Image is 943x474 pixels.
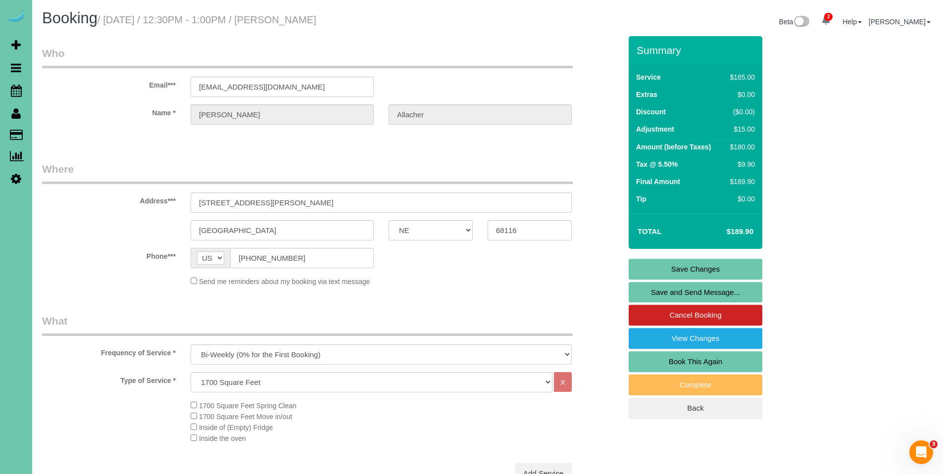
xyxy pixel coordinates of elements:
a: View Changes [629,328,762,349]
span: Booking [42,9,98,27]
img: Automaid Logo [6,10,26,24]
legend: What [42,314,573,336]
div: $180.00 [726,142,755,152]
span: 3 [930,440,938,448]
label: Discount [636,107,666,117]
span: Send me reminders about my booking via text message [199,278,370,285]
legend: Where [42,162,573,184]
a: Help [843,18,862,26]
strong: Total [638,227,662,236]
label: Tax @ 5.50% [636,159,678,169]
img: New interface [793,16,809,29]
span: Inside the oven [199,434,246,442]
small: / [DATE] / 12:30PM - 1:00PM / [PERSON_NAME] [98,14,316,25]
span: 1700 Square Feet Move in/out [199,413,292,421]
label: Frequency of Service * [35,344,183,358]
h4: $189.90 [697,228,753,236]
a: Cancel Booking [629,305,762,326]
a: Beta [779,18,810,26]
a: [PERSON_NAME] [869,18,931,26]
div: $165.00 [726,72,755,82]
label: Type of Service * [35,372,183,385]
div: ($0.00) [726,107,755,117]
h3: Summary [637,45,757,56]
div: $189.90 [726,177,755,187]
div: $9.90 [726,159,755,169]
div: $0.00 [726,90,755,99]
label: Extras [636,90,657,99]
legend: Who [42,46,573,68]
a: 2 [816,10,836,32]
a: Book This Again [629,351,762,372]
label: Name * [35,104,183,118]
div: $15.00 [726,124,755,134]
a: Save and Send Message... [629,282,762,303]
span: 2 [824,13,833,21]
a: Save Changes [629,259,762,280]
label: Adjustment [636,124,674,134]
iframe: Intercom live chat [909,440,933,464]
label: Tip [636,194,646,204]
span: Inside of (Empty) Fridge [199,424,273,431]
label: Amount (before Taxes) [636,142,711,152]
div: $0.00 [726,194,755,204]
span: 1700 Square Feet Spring Clean [199,402,297,410]
a: Back [629,398,762,419]
label: Final Amount [636,177,680,187]
label: Service [636,72,661,82]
